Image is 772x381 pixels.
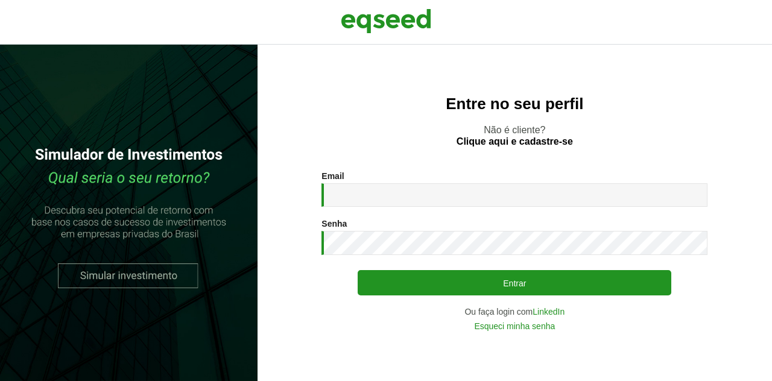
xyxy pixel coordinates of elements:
[321,219,347,228] label: Senha
[341,6,431,36] img: EqSeed Logo
[474,322,555,330] a: Esqueci minha senha
[533,307,565,316] a: LinkedIn
[321,172,344,180] label: Email
[457,137,573,146] a: Clique aqui e cadastre-se
[321,307,707,316] div: Ou faça login com
[282,124,748,147] p: Não é cliente?
[282,95,748,113] h2: Entre no seu perfil
[358,270,671,295] button: Entrar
